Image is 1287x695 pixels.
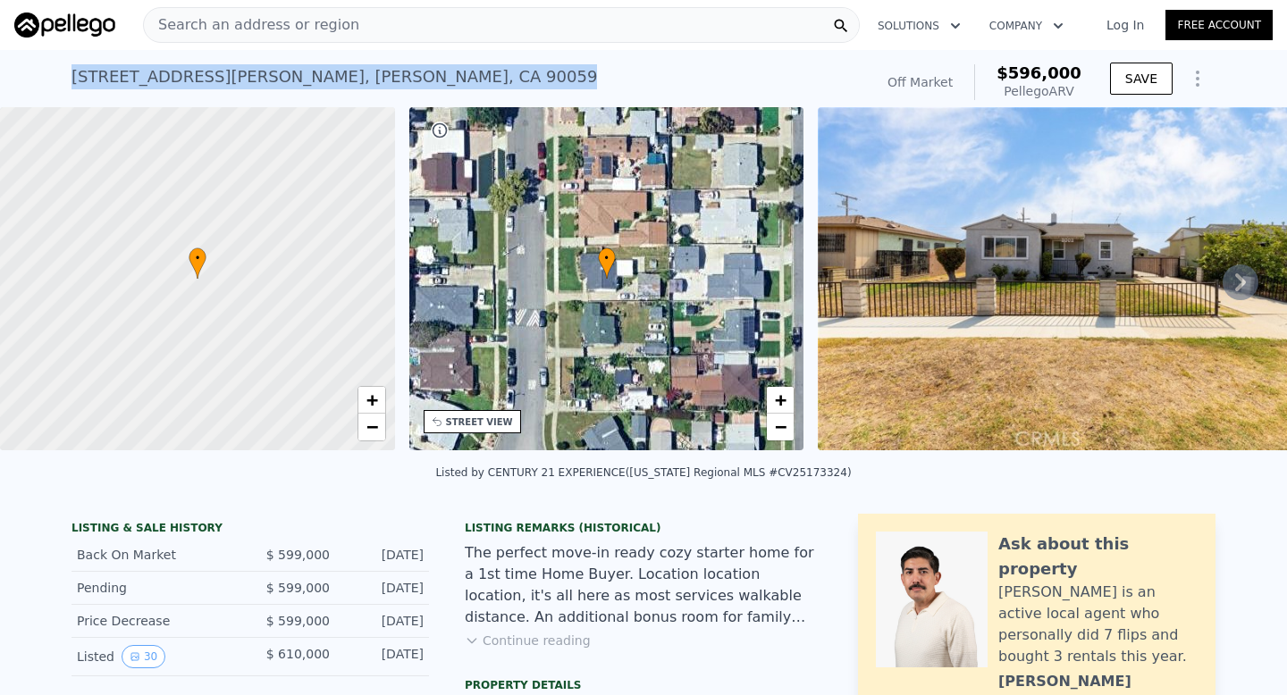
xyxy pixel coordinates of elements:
div: Listing Remarks (Historical) [465,521,822,535]
span: + [366,389,377,411]
div: [DATE] [344,579,424,597]
div: • [189,247,206,279]
a: Zoom out [767,414,794,440]
span: $ 610,000 [266,647,330,661]
span: $596,000 [997,63,1081,82]
div: [DATE] [344,645,424,668]
div: [PERSON_NAME] is an active local agent who personally did 7 flips and bought 3 rentals this year. [998,582,1198,667]
div: The perfect move-in ready cozy starter home for a 1st time Home Buyer. Location location location... [465,542,822,628]
span: • [189,250,206,266]
a: Free Account [1165,10,1273,40]
button: SAVE [1110,63,1173,95]
div: Property details [465,678,822,692]
div: Listed by CENTURY 21 EXPERIENCE ([US_STATE] Regional MLS #CV25173324) [435,466,851,479]
button: View historical data [122,645,165,668]
button: Show Options [1180,61,1215,96]
div: Pending [77,579,236,597]
span: $ 599,000 [266,581,330,595]
div: [DATE] [344,612,424,630]
span: Search an address or region [144,14,359,36]
div: Price Decrease [77,612,236,630]
a: Zoom in [767,387,794,414]
a: Log In [1085,16,1165,34]
a: Zoom in [358,387,385,414]
span: − [775,415,786,438]
a: Zoom out [358,414,385,440]
button: Company [975,10,1078,42]
img: Pellego [14,13,115,38]
div: Back On Market [77,546,236,564]
div: Off Market [887,73,953,91]
span: $ 599,000 [266,614,330,628]
div: STREET VIEW [446,415,513,429]
div: [STREET_ADDRESS][PERSON_NAME] , [PERSON_NAME] , CA 90059 [71,64,597,89]
div: LISTING & SALE HISTORY [71,521,429,539]
button: Solutions [863,10,975,42]
span: − [366,415,377,438]
div: Listed [77,645,236,668]
span: + [775,389,786,411]
span: • [598,250,616,266]
span: $ 599,000 [266,548,330,562]
div: Ask about this property [998,532,1198,582]
div: Pellego ARV [997,82,1081,100]
div: • [598,247,616,279]
div: [DATE] [344,546,424,564]
button: Continue reading [465,632,591,649]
